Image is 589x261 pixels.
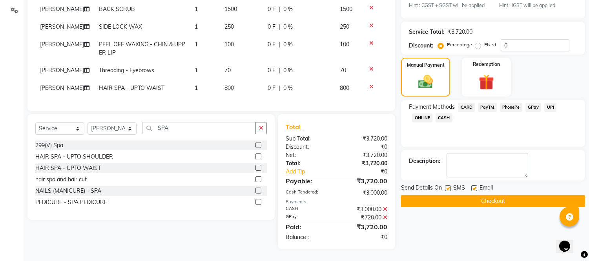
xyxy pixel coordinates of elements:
[337,135,394,143] div: ₹3,720.00
[474,73,499,92] img: _gift.svg
[268,5,275,13] span: 0 F
[280,168,346,176] a: Add Tip
[40,5,84,13] span: [PERSON_NAME]
[195,41,198,48] span: 1
[337,176,394,186] div: ₹3,720.00
[409,103,455,111] span: Payment Methods
[195,5,198,13] span: 1
[35,187,101,195] div: NAILS (MANICURE) - SPA
[224,67,231,74] span: 70
[280,189,337,197] div: Cash Tendered:
[283,40,293,49] span: 0 %
[409,2,487,9] small: Hint : CGST + SGST will be applied
[268,84,275,92] span: 0 F
[484,41,496,48] label: Fixed
[280,214,337,222] div: GPay
[414,73,437,90] img: _cash.svg
[268,23,275,31] span: 0 F
[337,222,394,232] div: ₹3,720.00
[35,153,113,161] div: HAIR SPA - UPTO SHOULDER
[337,159,394,168] div: ₹3,720.00
[35,141,63,150] div: 299(V) Spa
[337,214,394,222] div: ₹720.00
[409,157,440,165] div: Description:
[407,62,445,69] label: Manual Payment
[280,143,337,151] div: Discount:
[286,199,387,205] div: Payments
[525,103,542,112] span: GPay
[337,143,394,151] div: ₹0
[340,41,349,48] span: 100
[279,40,280,49] span: |
[436,113,452,122] span: CASH
[99,23,142,30] span: SIDE LOCK WAX
[286,123,304,131] span: Total
[340,84,349,91] span: 800
[412,113,432,122] span: ONLINE
[280,159,337,168] div: Total:
[280,135,337,143] div: Sub Total:
[99,41,185,56] span: PEEL OFF WAXING - CHIN & UPPER LIP
[268,40,275,49] span: 0 F
[224,5,237,13] span: 1500
[499,2,577,9] small: Hint : IGST will be applied
[142,122,256,134] input: Search or Scan
[556,230,581,253] iframe: chat widget
[340,23,349,30] span: 250
[280,222,337,232] div: Paid:
[224,23,234,30] span: 250
[480,184,493,193] span: Email
[268,66,275,75] span: 0 F
[283,5,293,13] span: 0 %
[195,67,198,74] span: 1
[409,28,445,36] div: Service Total:
[35,164,101,172] div: HAIR SPA - UPTO WAIST
[283,84,293,92] span: 0 %
[340,5,352,13] span: 1500
[195,23,198,30] span: 1
[99,67,154,74] span: Threading - Eyebrows
[224,41,234,48] span: 100
[458,103,475,112] span: CARD
[500,103,522,112] span: PhonePe
[337,151,394,159] div: ₹3,720.00
[35,198,107,206] div: PEDICURE - SPA PEDICURE
[40,67,84,74] span: [PERSON_NAME]
[279,84,280,92] span: |
[280,151,337,159] div: Net:
[99,5,135,13] span: BACK SCRUB
[280,233,337,241] div: Balance :
[280,176,337,186] div: Payable:
[340,67,346,74] span: 70
[283,66,293,75] span: 0 %
[337,233,394,241] div: ₹0
[280,205,337,214] div: CASH
[224,84,234,91] span: 800
[35,175,87,184] div: hair spa and hair cut
[99,84,164,91] span: HAIR SPA - UPTO WAIST
[337,189,394,197] div: ₹3,000.00
[337,205,394,214] div: ₹3,000.00
[279,23,280,31] span: |
[453,184,465,193] span: SMS
[40,84,84,91] span: [PERSON_NAME]
[279,5,280,13] span: |
[40,23,84,30] span: [PERSON_NAME]
[544,103,556,112] span: UPI
[279,66,280,75] span: |
[447,41,472,48] label: Percentage
[283,23,293,31] span: 0 %
[409,42,433,50] div: Discount:
[473,61,500,68] label: Redemption
[401,195,585,207] button: Checkout
[195,84,198,91] span: 1
[346,168,394,176] div: ₹0
[401,184,442,193] span: Send Details On
[448,28,472,36] div: ₹3,720.00
[478,103,497,112] span: PayTM
[40,41,84,48] span: [PERSON_NAME]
